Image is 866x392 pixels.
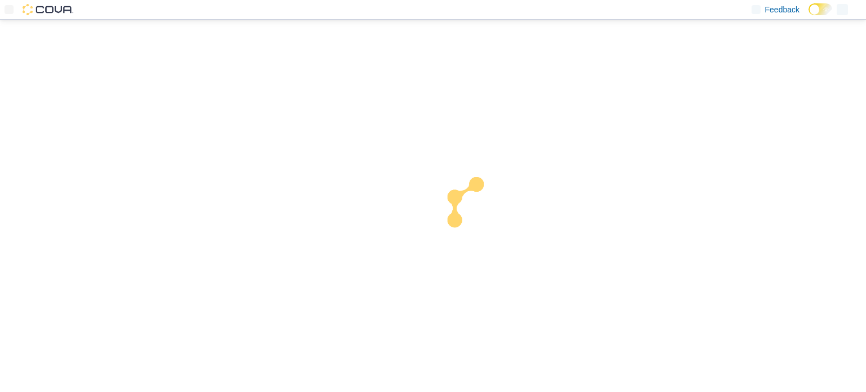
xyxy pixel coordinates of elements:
span: Dark Mode [808,15,809,16]
img: cova-loader [433,169,518,253]
span: Feedback [765,4,799,15]
img: Cova [23,4,73,15]
input: Dark Mode [808,3,832,15]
